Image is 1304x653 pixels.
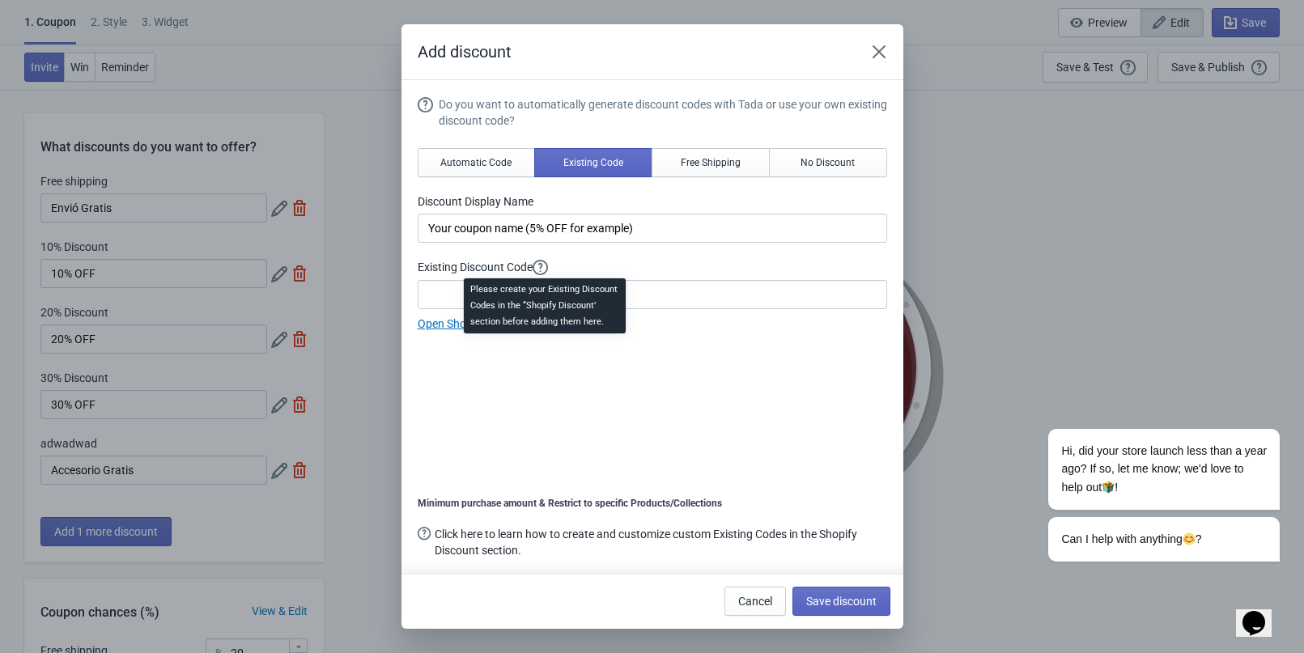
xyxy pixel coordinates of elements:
button: Close [864,37,894,66]
span: Free Shipping [681,156,741,169]
iframe: chat widget [996,282,1288,580]
label: Discount Display Name [418,193,887,210]
button: Free Shipping [652,148,770,177]
button: Existing Code [534,148,652,177]
span: Existing Code [563,156,623,169]
iframe: chat widget [1236,588,1288,637]
button: Cancel [724,587,786,616]
a: Open Shopify’s Discount section [418,317,578,330]
button: Automatic Code [418,148,536,177]
h2: Add discount [418,40,848,63]
button: No Discount [769,148,887,177]
span: No Discount [801,156,855,169]
div: Click here to learn how to create and customize custom Existing Codes in the Shopify Discount sec... [435,526,886,558]
div: Do you want to automatically generate discount codes with Tada or use your own existing discount ... [439,96,887,129]
button: Save discount [792,587,890,616]
span: Cancel [738,595,772,608]
span: Save discount [806,595,877,608]
label: Existing Discount Code [418,259,887,276]
span: Automatic Code [440,156,512,169]
div: Minimum purchase amount & Restrict to specific Products/Collections [418,497,887,510]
